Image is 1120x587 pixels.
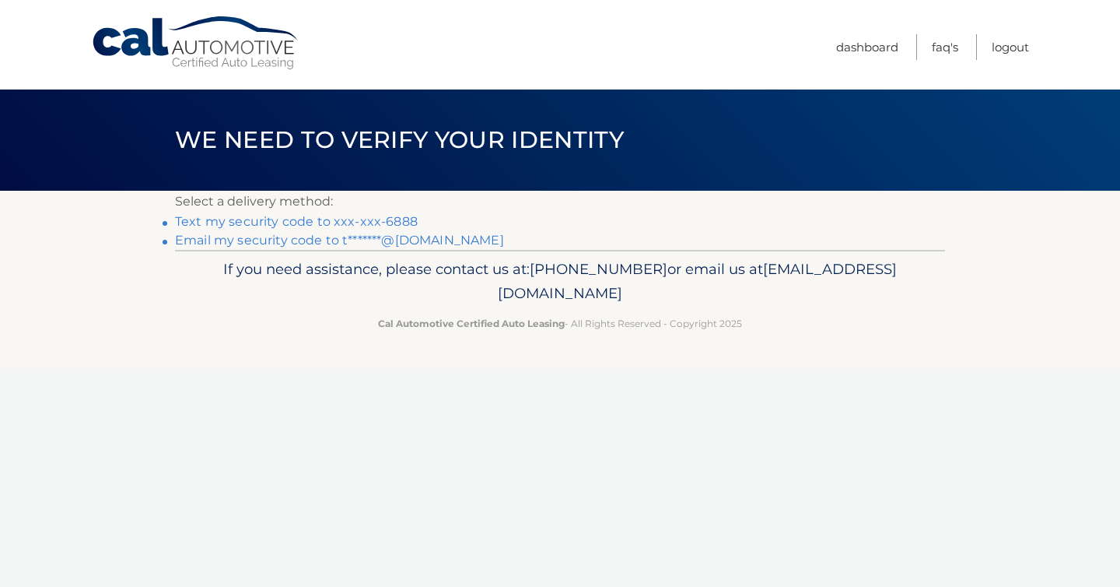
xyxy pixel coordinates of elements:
a: Logout [992,34,1029,60]
a: Cal Automotive [91,16,301,71]
span: [PHONE_NUMBER] [530,260,667,278]
a: Text my security code to xxx-xxx-6888 [175,214,418,229]
a: Dashboard [836,34,898,60]
p: - All Rights Reserved - Copyright 2025 [185,315,935,332]
a: Email my security code to t*******@[DOMAIN_NAME] [175,233,504,248]
a: FAQ's [932,34,958,60]
p: Select a delivery method: [175,191,945,213]
strong: Cal Automotive Certified Auto Leasing [378,318,565,329]
p: If you need assistance, please contact us at: or email us at [185,257,935,307]
span: We need to verify your identity [175,125,624,154]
